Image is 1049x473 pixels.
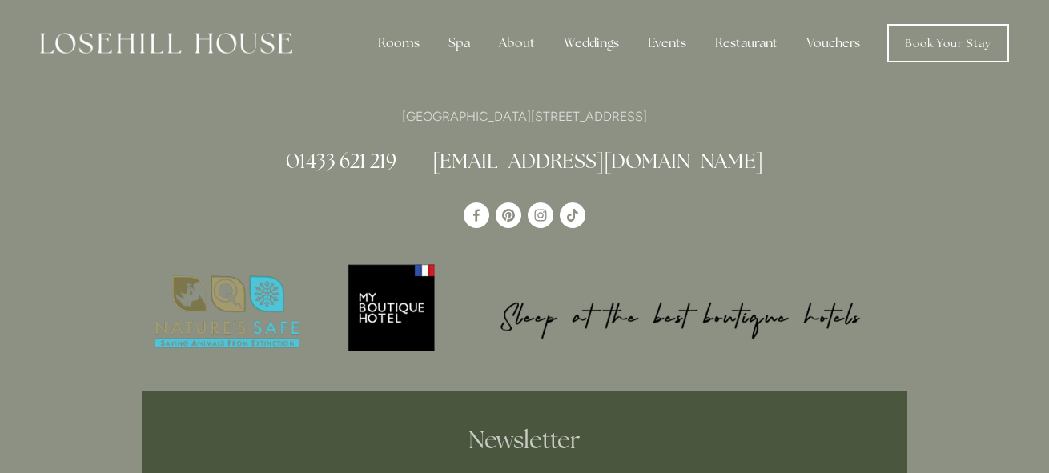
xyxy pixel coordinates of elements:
[340,262,908,351] a: My Boutique Hotel - Logo
[432,148,763,174] a: [EMAIL_ADDRESS][DOMAIN_NAME]
[365,27,432,59] div: Rooms
[702,27,790,59] div: Restaurant
[464,202,489,228] a: Losehill House Hotel & Spa
[142,106,907,127] p: [GEOGRAPHIC_DATA][STREET_ADDRESS]
[486,27,548,59] div: About
[142,262,313,363] img: Nature's Safe - Logo
[142,262,313,363] a: Nature's Safe - Logo
[551,27,632,59] div: Weddings
[528,202,553,228] a: Instagram
[560,202,585,228] a: TikTok
[436,27,483,59] div: Spa
[887,24,1009,62] a: Book Your Stay
[286,148,396,174] a: 01433 621 219
[40,33,292,54] img: Losehill House
[229,426,820,455] h2: Newsletter
[340,262,908,351] img: My Boutique Hotel - Logo
[794,27,873,59] a: Vouchers
[635,27,699,59] div: Events
[496,202,521,228] a: Pinterest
